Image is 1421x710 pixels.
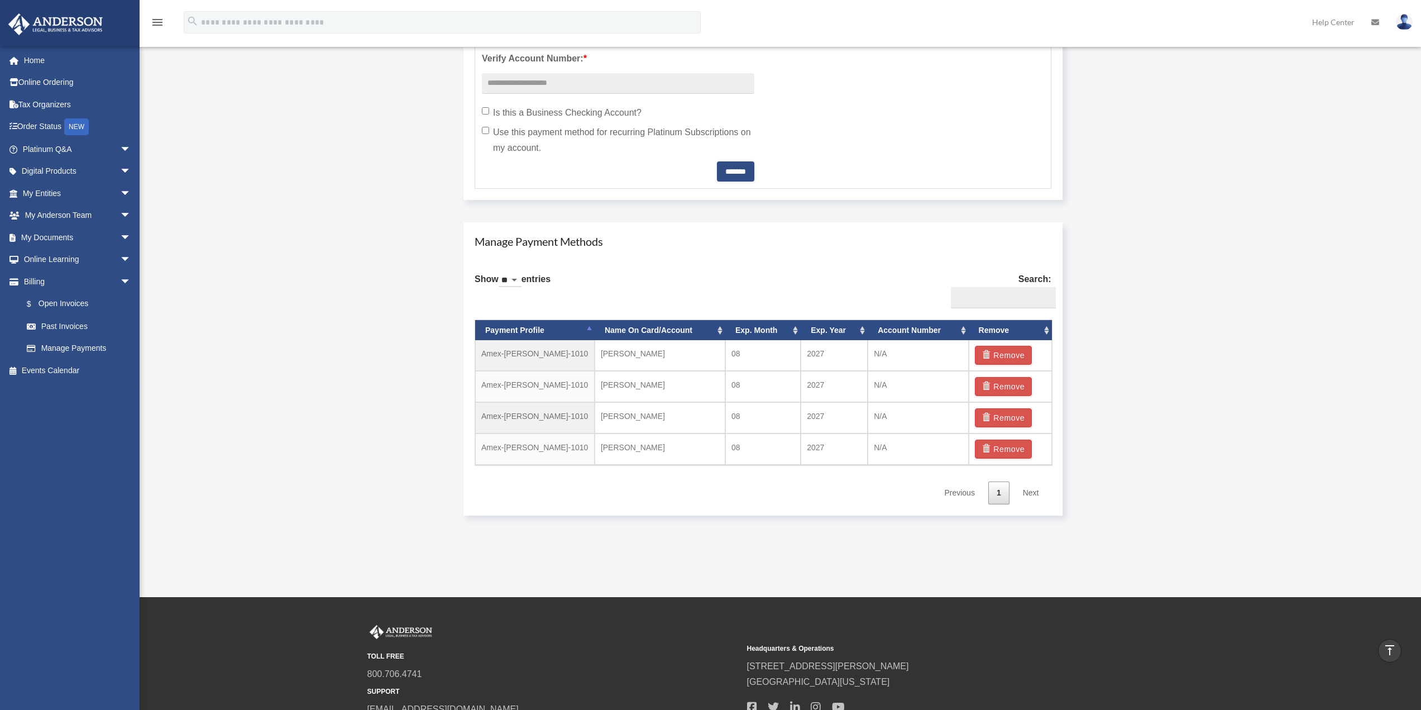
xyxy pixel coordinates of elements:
[151,20,164,29] a: menu
[975,377,1032,396] button: Remove
[801,320,868,341] th: Exp. Year: activate to sort column ascending
[8,160,148,183] a: Digital Productsarrow_drop_down
[868,320,968,341] th: Account Number: activate to sort column ascending
[8,93,148,116] a: Tax Organizers
[975,408,1032,427] button: Remove
[936,482,983,504] a: Previous
[8,49,148,72] a: Home
[367,625,434,640] img: Anderson Advisors Platinum Portal
[868,433,968,465] td: N/A
[801,433,868,465] td: 2027
[1015,482,1047,504] a: Next
[725,402,801,433] td: 08
[725,371,801,402] td: 08
[595,433,725,465] td: [PERSON_NAME]
[475,340,595,371] td: Amex-[PERSON_NAME]-1010
[801,371,868,402] td: 2027
[475,402,595,433] td: Amex-[PERSON_NAME]-1010
[747,643,1119,655] small: Headquarters & Operations
[120,270,142,293] span: arrow_drop_down
[499,274,521,287] select: Showentries
[8,138,148,160] a: Platinum Q&Aarrow_drop_down
[8,72,148,94] a: Online Ordering
[475,371,595,402] td: Amex-[PERSON_NAME]-1010
[120,160,142,183] span: arrow_drop_down
[8,249,148,271] a: Online Learningarrow_drop_down
[475,433,595,465] td: Amex-[PERSON_NAME]-1010
[367,669,422,679] a: 800.706.4741
[951,287,1056,308] input: Search:
[725,320,801,341] th: Exp. Month: activate to sort column ascending
[725,340,801,371] td: 08
[186,15,199,27] i: search
[120,204,142,227] span: arrow_drop_down
[16,315,148,337] a: Past Invoices
[969,320,1052,341] th: Remove: activate to sort column ascending
[595,402,725,433] td: [PERSON_NAME]
[367,651,739,663] small: TOLL FREE
[1383,644,1396,657] i: vertical_align_top
[120,226,142,249] span: arrow_drop_down
[975,346,1032,365] button: Remove
[482,127,489,134] input: Use this payment method for recurring Platinum Subscriptions on my account.
[8,226,148,249] a: My Documentsarrow_drop_down
[8,270,148,293] a: Billingarrow_drop_down
[120,249,142,271] span: arrow_drop_down
[747,677,890,687] a: [GEOGRAPHIC_DATA][US_STATE]
[475,320,595,341] th: Payment Profile: activate to sort column descending
[747,661,909,671] a: [STREET_ADDRESS][PERSON_NAME]
[1378,639,1401,663] a: vertical_align_top
[8,182,148,204] a: My Entitiesarrow_drop_down
[475,271,551,298] label: Show entries
[595,320,725,341] th: Name On Card/Account: activate to sort column ascending
[8,359,148,382] a: Events Calendar
[482,105,754,121] label: Is this a Business Checking Account?
[8,116,148,139] a: Order StatusNEW
[595,340,725,371] td: [PERSON_NAME]
[16,337,142,360] a: Manage Payments
[988,482,1009,504] a: 1
[1396,14,1413,30] img: User Pic
[475,234,1051,249] h4: Manage Payment Methods
[725,433,801,465] td: 08
[868,371,968,402] td: N/A
[868,340,968,371] td: N/A
[120,182,142,205] span: arrow_drop_down
[482,107,489,115] input: Is this a Business Checking Account?
[975,440,1032,459] button: Remove
[482,51,754,66] label: Verify Account Number:
[868,402,968,433] td: N/A
[64,118,89,135] div: NEW
[16,293,148,316] a: $Open Invoices
[482,125,754,156] label: Use this payment method for recurring Platinum Subscriptions on my account.
[595,371,725,402] td: [PERSON_NAME]
[8,204,148,227] a: My Anderson Teamarrow_drop_down
[5,13,106,35] img: Anderson Advisors Platinum Portal
[120,138,142,161] span: arrow_drop_down
[801,340,868,371] td: 2027
[946,271,1051,308] label: Search:
[33,297,39,311] span: $
[801,402,868,433] td: 2027
[151,16,164,29] i: menu
[367,686,739,698] small: SUPPORT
